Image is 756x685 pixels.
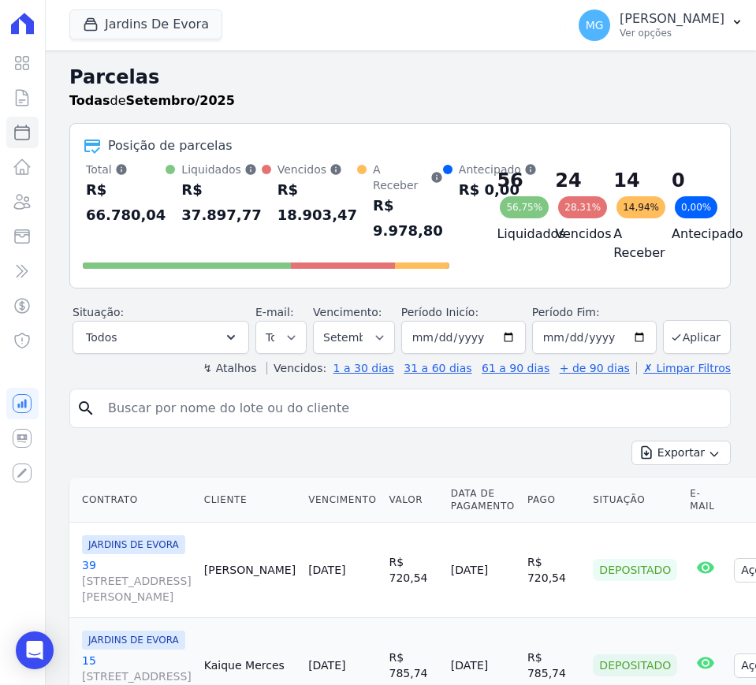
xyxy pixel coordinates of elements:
div: 56 [497,168,530,193]
button: Jardins De Evora [69,9,222,39]
strong: Todas [69,93,110,108]
th: Vencimento [302,478,382,523]
div: 28,31% [558,196,607,218]
th: Valor [383,478,445,523]
th: Pago [521,478,587,523]
h4: A Receber [613,225,646,262]
i: search [76,399,95,418]
h4: Vencidos [555,225,588,244]
div: Depositado [593,654,677,676]
span: Todos [86,328,117,347]
div: Depositado [593,559,677,581]
input: Buscar por nome do lote ou do cliente [99,393,724,424]
p: de [69,91,235,110]
h2: Parcelas [69,63,731,91]
div: 14,94% [616,196,665,218]
div: 24 [555,168,588,193]
div: R$ 66.780,04 [86,177,166,228]
div: 56,75% [500,196,549,218]
th: E-mail [683,478,728,523]
th: Cliente [198,478,302,523]
button: Todos [73,321,249,354]
strong: Setembro/2025 [126,93,235,108]
div: Vencidos [277,162,357,177]
p: [PERSON_NAME] [620,11,724,27]
div: 14 [613,168,646,193]
th: Data de Pagamento [445,478,521,523]
a: [DATE] [308,659,345,672]
span: JARDINS DE EVORA [82,535,185,554]
a: 61 a 90 dias [482,362,549,374]
div: Posição de parcelas [108,136,233,155]
p: Ver opções [620,27,724,39]
button: Aplicar [663,320,731,354]
a: [DATE] [308,564,345,576]
button: Exportar [631,441,731,465]
button: MG [PERSON_NAME] Ver opções [566,3,756,47]
span: [STREET_ADDRESS][PERSON_NAME] [82,573,192,605]
label: ↯ Atalhos [203,362,256,374]
div: R$ 0,00 [459,177,537,203]
a: 39[STREET_ADDRESS][PERSON_NAME] [82,557,192,605]
h4: Antecipado [672,225,705,244]
div: Antecipado [459,162,537,177]
label: Período Fim: [532,304,657,321]
td: [DATE] [445,523,521,618]
span: MG [586,20,604,31]
div: R$ 18.903,47 [277,177,357,228]
label: Período Inicío: [401,306,479,318]
td: [PERSON_NAME] [198,523,302,618]
td: R$ 720,54 [521,523,587,618]
th: Situação [587,478,683,523]
label: Vencimento: [313,306,382,318]
label: E-mail: [255,306,294,318]
div: R$ 37.897,77 [181,177,261,228]
div: Total [86,162,166,177]
a: 31 a 60 dias [404,362,471,374]
a: 1 a 30 dias [333,362,394,374]
div: R$ 9.978,80 [373,193,443,244]
label: Situação: [73,306,124,318]
div: 0,00% [675,196,717,218]
div: 0 [672,168,705,193]
div: Liquidados [181,162,261,177]
h4: Liquidados [497,225,530,244]
td: R$ 720,54 [383,523,445,618]
div: Open Intercom Messenger [16,631,54,669]
a: + de 90 dias [560,362,630,374]
th: Contrato [69,478,198,523]
span: JARDINS DE EVORA [82,631,185,650]
div: A Receber [373,162,443,193]
label: Vencidos: [266,362,326,374]
a: ✗ Limpar Filtros [636,362,731,374]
